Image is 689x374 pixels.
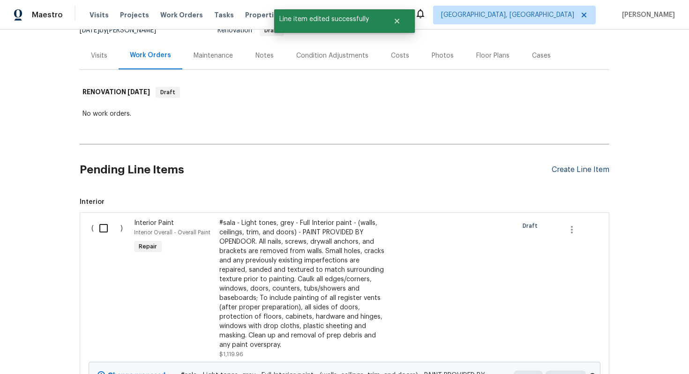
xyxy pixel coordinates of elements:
span: Repair [135,242,161,251]
div: No work orders. [82,109,607,119]
div: Condition Adjustments [296,51,368,60]
span: Draft [523,221,541,231]
div: Create Line Item [552,165,609,174]
div: Maintenance [194,51,233,60]
div: Photos [432,51,454,60]
span: Interior Paint [134,220,174,226]
span: Draft [157,88,179,97]
span: Renovation [217,27,284,34]
div: Work Orders [130,51,171,60]
span: Projects [120,10,149,20]
span: Tasks [214,12,234,18]
div: ( ) [89,216,131,362]
div: Costs [391,51,409,60]
span: $1,119.96 [219,352,243,357]
div: RENOVATION [DATE]Draft [80,77,609,107]
span: [DATE] [127,89,150,95]
span: [DATE] [80,27,99,34]
div: #sala - Light tones, grey - Full Interior paint - (walls, ceilings, trim, and doors) - PAINT PROV... [219,218,384,350]
span: Work Orders [160,10,203,20]
span: Line item edited successfully [274,9,382,29]
div: Notes [255,51,274,60]
span: Maestro [32,10,63,20]
span: [PERSON_NAME] [618,10,675,20]
span: Draft [261,28,283,33]
span: [GEOGRAPHIC_DATA], [GEOGRAPHIC_DATA] [441,10,574,20]
span: Interior [80,197,609,207]
div: Cases [532,51,551,60]
span: Interior Overall - Overall Paint [134,230,210,235]
span: Properties [245,10,282,20]
button: Close [382,12,412,30]
span: Visits [90,10,109,20]
div: Visits [91,51,107,60]
h6: RENOVATION [82,87,150,98]
div: by [PERSON_NAME] [80,25,167,36]
div: Floor Plans [476,51,509,60]
h2: Pending Line Items [80,148,552,192]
